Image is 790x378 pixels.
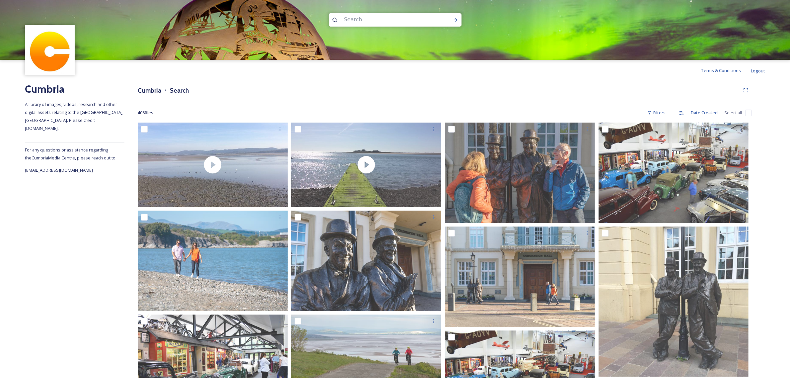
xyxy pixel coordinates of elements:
[25,147,116,161] span: For any questions or assistance regarding the Cumbria Media Centre, please reach out to:
[687,106,721,119] div: Date Created
[291,123,441,207] img: thumbnail
[25,101,124,131] span: A library of images, videos, research and other digital assets relating to the [GEOGRAPHIC_DATA],...
[701,67,741,73] span: Terms & Conditions
[445,227,595,327] img: DSC01612.jpg
[291,211,441,311] img: DSC01654.jpg
[138,110,153,116] span: 406 file s
[445,123,595,223] img: DSC01644.jpg
[599,227,749,377] img: Bay Cumbria Tourism 404.JPG
[751,68,765,74] span: Logout
[701,66,751,74] a: Terms & Conditions
[644,106,669,119] div: Filters
[170,86,189,95] h3: Search
[25,167,93,173] span: [EMAIL_ADDRESS][DOMAIN_NAME]
[599,123,749,223] img: Lakes Cumbria Tourism247.jpg
[138,123,288,207] img: thumbnail
[138,211,288,311] img: Attract and Disperse (1301 of 1364).jpg
[341,12,432,27] input: Search
[25,81,124,97] h2: Cumbria
[724,110,742,116] span: Select all
[26,26,74,74] img: images.jpg
[138,86,161,95] h3: Cumbria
